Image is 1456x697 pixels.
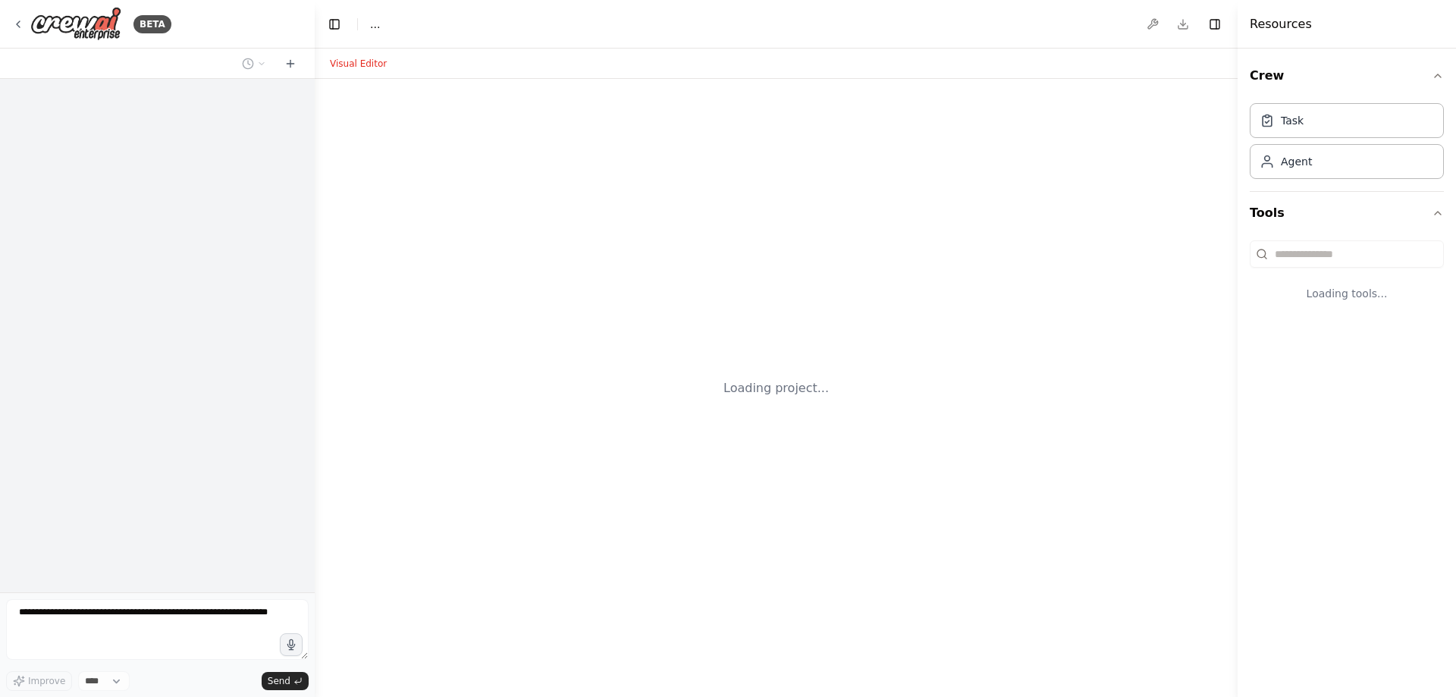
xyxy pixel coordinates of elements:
[278,55,303,73] button: Start a new chat
[1250,234,1444,325] div: Tools
[30,7,121,41] img: Logo
[1281,113,1304,128] div: Task
[1250,192,1444,234] button: Tools
[28,675,65,687] span: Improve
[280,633,303,656] button: Click to speak your automation idea
[324,14,345,35] button: Hide left sidebar
[723,379,829,397] div: Loading project...
[321,55,396,73] button: Visual Editor
[262,672,309,690] button: Send
[1250,55,1444,97] button: Crew
[1250,15,1312,33] h4: Resources
[1204,14,1225,35] button: Hide right sidebar
[370,17,380,32] span: ...
[268,675,290,687] span: Send
[133,15,171,33] div: BETA
[370,17,380,32] nav: breadcrumb
[1250,274,1444,313] div: Loading tools...
[1281,154,1312,169] div: Agent
[1250,97,1444,191] div: Crew
[6,671,72,691] button: Improve
[236,55,272,73] button: Switch to previous chat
